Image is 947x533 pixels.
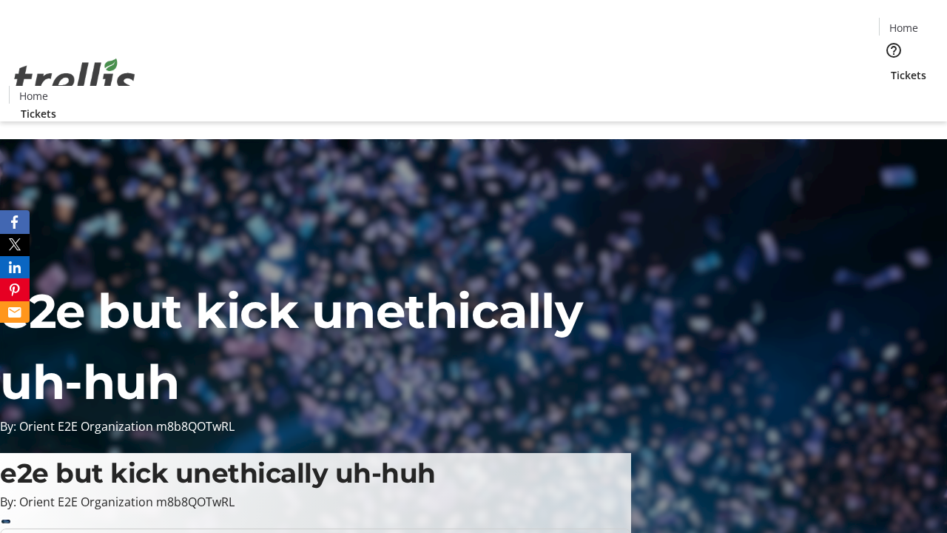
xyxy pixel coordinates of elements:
[880,20,927,36] a: Home
[10,88,57,104] a: Home
[21,106,56,121] span: Tickets
[879,83,909,113] button: Cart
[879,36,909,65] button: Help
[9,42,141,116] img: Orient E2E Organization m8b8QOTwRL's Logo
[19,88,48,104] span: Home
[9,106,68,121] a: Tickets
[889,20,918,36] span: Home
[891,67,926,83] span: Tickets
[879,67,938,83] a: Tickets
